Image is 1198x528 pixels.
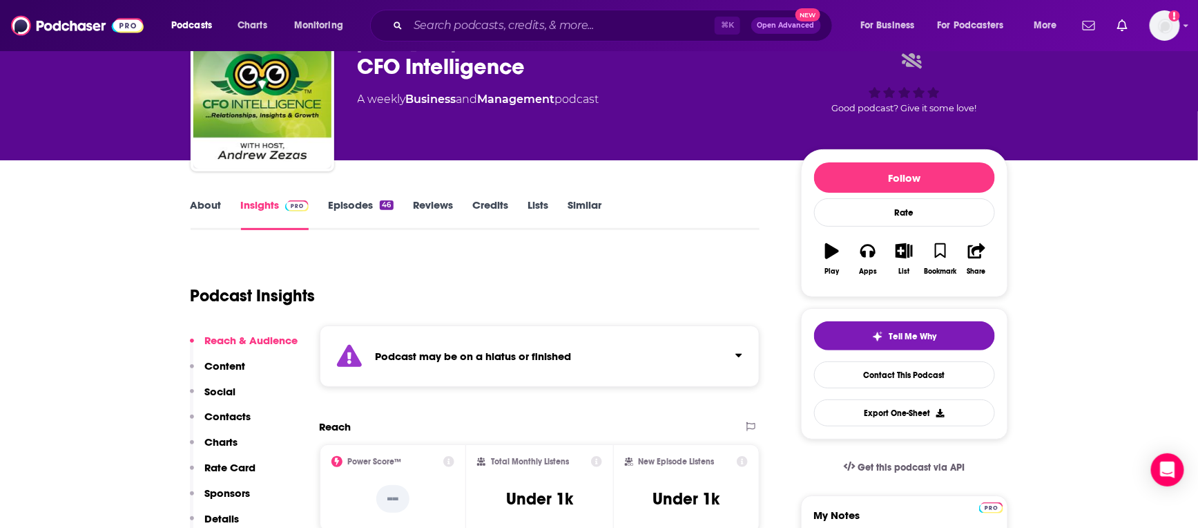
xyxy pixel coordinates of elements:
span: Charts [238,16,267,35]
button: open menu [162,15,230,37]
button: Reach & Audience [190,334,298,359]
div: Good podcast? Give it some love! [801,40,1008,126]
button: Social [190,385,236,411]
a: Credits [472,198,508,230]
img: User Profile [1150,10,1180,41]
button: Open AdvancedNew [751,17,821,34]
span: Logged in as TeemsPR [1150,10,1180,41]
section: Click to expand status details [320,326,760,387]
span: Good podcast? Give it some love! [832,103,977,113]
span: More [1034,16,1057,35]
button: Rate Card [190,461,256,487]
a: Contact This Podcast [814,361,995,388]
button: Show profile menu [1150,10,1180,41]
button: Apps [850,234,886,284]
p: Charts [205,435,238,449]
div: Share [967,267,986,276]
a: Similar [568,198,601,230]
p: Contacts [205,410,251,423]
span: Get this podcast via API [858,462,965,473]
a: Get this podcast via API [833,451,976,484]
img: tell me why sparkle [872,331,883,342]
p: Reach & Audience [205,334,298,347]
a: InsightsPodchaser Pro [241,198,309,230]
h2: Total Monthly Listens [491,457,569,466]
a: Charts [229,15,276,37]
a: Episodes46 [328,198,393,230]
a: Pro website [979,500,1003,513]
input: Search podcasts, credits, & more... [408,15,715,37]
p: -- [376,485,409,513]
img: Podchaser Pro [979,502,1003,513]
div: 46 [380,200,393,210]
h2: Power Score™ [348,457,402,466]
div: List [899,267,910,276]
h3: Under 1k [506,489,573,509]
div: Bookmark [924,267,956,276]
p: Details [205,512,240,525]
button: open menu [1024,15,1074,37]
h3: Under 1k [653,489,720,509]
div: Open Intercom Messenger [1151,453,1184,487]
button: Charts [190,435,238,461]
a: Business [406,93,456,106]
img: Podchaser Pro [285,200,309,211]
span: New [795,8,820,21]
p: Content [205,359,246,373]
a: Management [478,93,555,106]
a: Show notifications dropdown [1112,14,1133,37]
span: Tell Me Why [889,331,936,342]
button: Sponsors [190,487,251,512]
p: Rate Card [205,461,256,474]
div: A weekly podcast [358,91,599,108]
img: CFO Intelligence [193,30,331,169]
div: Play [824,267,839,276]
div: Rate [814,198,995,227]
button: Content [190,359,246,385]
h1: Podcast Insights [191,285,316,306]
span: For Podcasters [938,16,1004,35]
img: Podchaser - Follow, Share and Rate Podcasts [11,12,144,39]
button: open menu [851,15,932,37]
span: ⌘ K [715,17,740,35]
a: Show notifications dropdown [1077,14,1101,37]
div: Search podcasts, credits, & more... [383,10,846,41]
button: Export One-Sheet [814,399,995,426]
span: Podcasts [171,16,212,35]
svg: Add a profile image [1169,10,1180,21]
a: Reviews [413,198,453,230]
button: Contacts [190,410,251,435]
button: List [886,234,922,284]
span: and [456,93,478,106]
a: About [191,198,222,230]
strong: Podcast may be on a hiatus or finished [376,350,572,363]
span: Monitoring [294,16,343,35]
div: Apps [859,267,877,276]
p: Social [205,385,236,398]
button: Share [958,234,994,284]
span: Open Advanced [757,22,815,29]
button: open menu [929,15,1024,37]
h2: New Episode Listens [639,457,715,466]
button: tell me why sparkleTell Me Why [814,321,995,350]
button: open menu [284,15,361,37]
h2: Reach [320,420,351,433]
p: Sponsors [205,487,251,500]
button: Play [814,234,850,284]
button: Bookmark [922,234,958,284]
a: Lists [528,198,548,230]
button: Follow [814,162,995,193]
span: For Business [860,16,915,35]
